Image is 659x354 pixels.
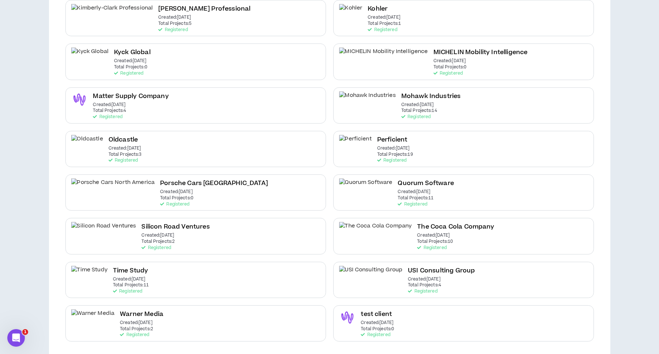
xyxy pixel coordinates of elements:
[158,27,188,33] p: Registered
[71,4,153,20] img: Kimberly-Clark Professional
[377,152,413,157] p: Total Projects: 19
[339,48,428,64] img: MICHELIN Mobility Intelligence
[361,320,394,325] p: Created: [DATE]
[417,222,494,232] h2: The Coca Cola Company
[401,102,434,108] p: Created: [DATE]
[71,91,88,108] img: Matter Supply Company
[114,71,143,76] p: Registered
[158,15,191,20] p: Created: [DATE]
[377,146,410,151] p: Created: [DATE]
[401,108,437,113] p: Total Projects: 14
[398,196,434,201] p: Total Projects: 11
[7,329,25,347] iframe: Intercom live chat
[113,277,145,282] p: Created: [DATE]
[401,114,431,120] p: Registered
[71,48,109,64] img: Kyck Global
[377,135,408,145] h2: Perficient
[361,332,390,338] p: Registered
[114,59,147,64] p: Created: [DATE]
[408,289,437,294] p: Registered
[109,135,138,145] h2: Oldcastle
[71,178,155,195] img: Porsche Cars North America
[113,283,149,288] p: Total Projects: 11
[22,329,28,335] span: 1
[120,332,149,338] p: Registered
[71,135,103,151] img: Oldcastle
[141,239,175,244] p: Total Projects: 2
[160,189,193,195] p: Created: [DATE]
[339,309,356,326] img: test client
[339,4,363,20] img: Kohler
[368,4,387,14] h2: Kohler
[339,135,372,151] img: Perficient
[141,233,174,238] p: Created: [DATE]
[433,65,467,70] p: Total Projects: 0
[368,21,401,26] p: Total Projects: 1
[408,266,475,276] h2: USI Consulting Group
[398,178,454,188] h2: Quorum Software
[433,48,528,57] h2: MICHELIN Mobility Intelligence
[160,196,193,201] p: Total Projects: 0
[71,222,136,238] img: Silicon Road Ventures
[109,152,142,157] p: Total Projects: 3
[433,71,463,76] p: Registered
[158,21,192,26] p: Total Projects: 5
[377,158,406,163] p: Registered
[361,309,392,319] h2: test client
[408,277,440,282] p: Created: [DATE]
[339,91,396,108] img: Mohawk Industries
[160,202,189,207] p: Registered
[368,15,400,20] p: Created: [DATE]
[417,245,446,251] p: Registered
[339,178,393,195] img: Quorum Software
[433,59,466,64] p: Created: [DATE]
[113,266,148,276] h2: Time Study
[109,146,141,151] p: Created: [DATE]
[93,108,126,113] p: Total Projects: 4
[141,245,171,251] p: Registered
[401,91,461,101] h2: Mohawk Industries
[93,114,122,120] p: Registered
[93,91,169,101] h2: Matter Supply Company
[120,309,163,319] h2: Warner Media
[339,222,412,238] img: The Coca Cola Company
[114,48,151,57] h2: Kyck Global
[417,239,453,244] p: Total Projects: 10
[339,266,403,282] img: USI Consulting Group
[361,327,394,332] p: Total Projects: 0
[368,27,397,33] p: Registered
[120,327,153,332] p: Total Projects: 2
[398,202,427,207] p: Registered
[408,283,441,288] p: Total Projects: 4
[93,102,126,108] p: Created: [DATE]
[417,233,450,238] p: Created: [DATE]
[158,4,250,14] h2: [PERSON_NAME] Professional
[120,320,152,325] p: Created: [DATE]
[398,189,431,195] p: Created: [DATE]
[114,65,147,70] p: Total Projects: 0
[71,266,107,282] img: Time Study
[160,178,268,188] h2: Porsche Cars [GEOGRAPHIC_DATA]
[113,289,142,294] p: Registered
[71,309,115,326] img: Warner Media
[109,158,138,163] p: Registered
[141,222,209,232] h2: Silicon Road Ventures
